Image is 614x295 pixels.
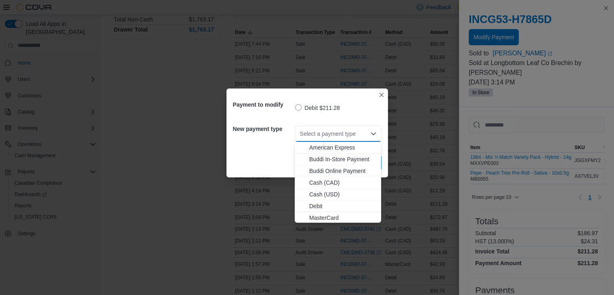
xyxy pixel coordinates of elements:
[309,179,376,187] span: Cash (CAD)
[309,202,376,210] span: Debit
[295,212,381,224] button: MasterCard
[295,142,381,154] button: American Express
[295,103,340,113] label: Debit $211.28
[295,165,381,177] button: Buddi Online Payment
[233,97,293,113] h5: Payment to modify
[295,142,381,259] div: Choose from the following options
[370,131,377,137] button: Close list of options
[295,189,381,200] button: Cash (USD)
[309,190,376,198] span: Cash (USD)
[295,177,381,189] button: Cash (CAD)
[295,200,381,212] button: Debit
[377,90,386,100] button: Closes this modal window
[233,121,293,137] h5: New payment type
[309,143,376,152] span: American Express
[309,214,376,222] span: MasterCard
[309,167,376,175] span: Buddi Online Payment
[300,129,301,139] input: Accessible screen reader label
[295,154,381,165] button: Buddi In-Store Payment
[309,155,376,163] span: Buddi In-Store Payment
